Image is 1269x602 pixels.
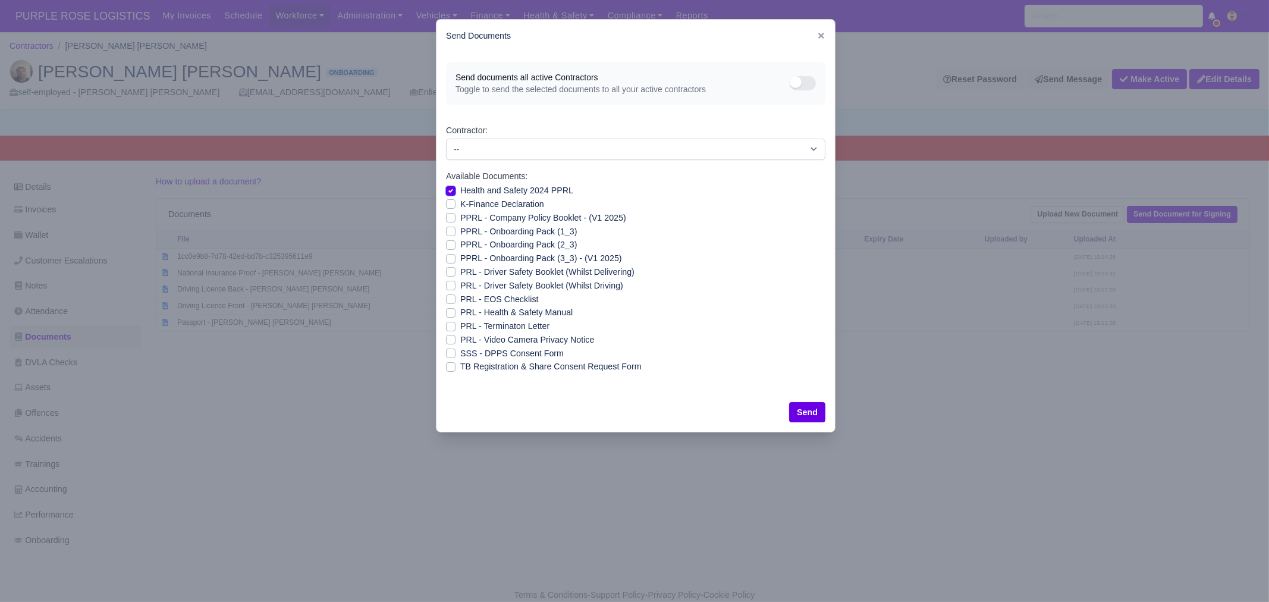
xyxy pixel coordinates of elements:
label: PPRL - Onboarding Pack (3_3) - (V1 2025) [460,252,622,265]
label: PRL - Driver Safety Booklet (Whilst Driving) [460,279,623,293]
button: Send [789,402,825,422]
label: Contractor: [446,124,488,137]
label: PRL - EOS Checklist [460,293,539,306]
label: PRL - Health & Safety Manual [460,306,573,319]
label: PRL - Driver Safety Booklet (Whilst Delivering) [460,265,634,279]
span: Toggle to send the selected documents to all your active contractors [456,83,790,95]
label: Health and Safety 2024 PPRL [460,184,573,197]
span: Send documents all active Contractors [456,71,790,83]
label: PRL - Terminaton Letter [460,319,549,333]
label: ТB Registration & Share Consent Request Form [460,360,642,374]
label: PPRL - Onboarding Pack (1_3) [460,225,577,239]
label: PPRL - Onboarding Pack (2_3) [460,238,577,252]
label: PRL - Video Camera Privacy Notice [460,333,594,347]
iframe: Chat Widget [1210,545,1269,602]
label: Available Documents: [446,170,527,183]
label: K-Finance Declaration [460,197,544,211]
label: SSS - DPPS Consent Form [460,347,564,360]
label: PPRL - Company Policy Booklet - (V1 2025) [460,211,626,225]
div: Send Documents [436,20,835,52]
